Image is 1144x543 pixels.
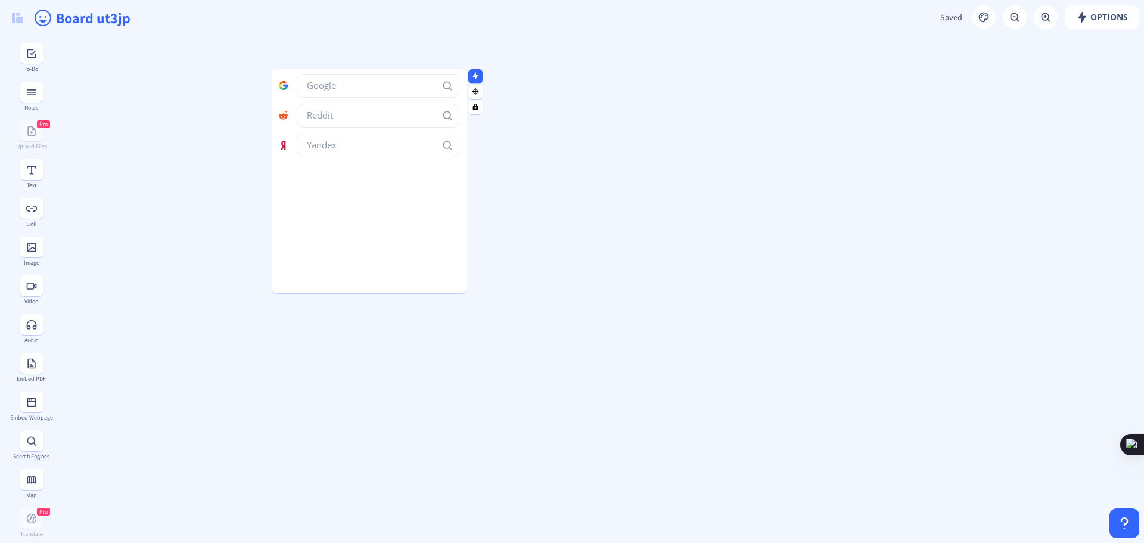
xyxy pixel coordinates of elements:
[279,111,288,120] img: reddit.svg
[297,134,459,157] input: Yandex
[442,139,453,151] nb-icon: Search Yandex
[297,104,459,128] input: Reddit
[10,259,53,266] div: Image
[279,81,288,90] img: google.svg
[442,110,453,122] nb-icon: Search Reddit
[10,221,53,227] div: Link
[10,182,53,188] div: Text
[436,134,459,157] button: Search Yandex
[1076,13,1128,22] span: Options
[10,66,53,72] div: To-Do
[940,12,962,23] span: Saved
[39,120,48,128] span: Pro
[10,104,53,111] div: Notes
[10,414,53,421] div: Embed Webpage
[10,298,53,305] div: Video
[10,492,53,498] div: Map
[436,104,459,128] button: Search Reddit
[10,376,53,382] div: Embed PDF
[297,74,459,98] input: Google
[39,508,48,516] span: Pro
[10,453,53,460] div: Search Engines
[1065,5,1139,29] button: Options
[442,80,453,92] nb-icon: Search Google
[10,337,53,343] div: Audio
[33,8,52,27] ion-icon: happy outline
[279,141,288,150] img: yandex.svg
[436,74,459,98] button: Search Google
[12,13,23,23] img: logo.svg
